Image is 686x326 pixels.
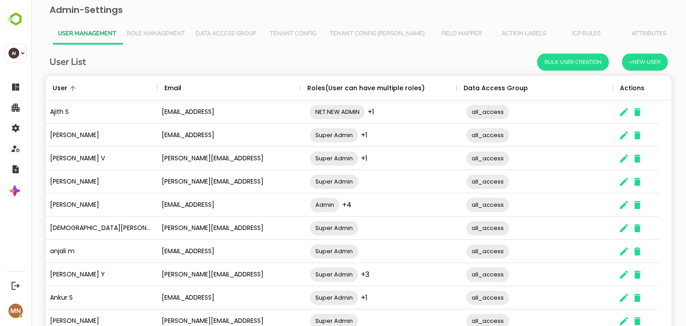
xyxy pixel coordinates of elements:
button: Sort [36,83,47,94]
span: Tenant Config [PERSON_NAME] [298,30,393,38]
div: Ajith S [14,100,126,124]
h6: User List [18,55,54,69]
span: +4 [311,200,320,210]
span: all_access [435,130,478,140]
span: Super Admin [279,293,327,303]
div: [PERSON_NAME] [14,124,126,147]
button: Bulk User Creation [506,54,577,71]
span: all_access [435,153,478,163]
div: [PERSON_NAME] Y [14,263,126,286]
div: Data Access Group [432,75,497,100]
span: all_access [435,176,478,187]
span: all_access [435,269,478,280]
div: Email [133,75,150,100]
button: Logout [9,280,21,292]
span: +1 [330,130,336,140]
div: Vertical tabs example [21,23,633,45]
div: [EMAIL_ADDRESS] [126,193,269,217]
span: Super Admin [279,153,327,163]
div: [PERSON_NAME] [14,170,126,193]
span: Super Admin [279,246,327,256]
span: Role Management [96,30,154,38]
span: all_access [435,107,478,117]
div: [EMAIL_ADDRESS] [126,124,269,147]
div: anjali m [14,240,126,263]
span: Attributes [592,30,644,38]
span: all_access [435,200,478,210]
span: +1 [330,153,336,163]
span: +1 [336,107,343,117]
span: Action Labels [467,30,519,38]
div: Ankur S [14,286,126,309]
span: Field Mapper [404,30,456,38]
span: ICP Rules [529,30,581,38]
span: Super Admin [279,223,327,233]
div: [PERSON_NAME][EMAIL_ADDRESS] [126,217,269,240]
div: User [21,75,36,100]
span: +1 [330,293,336,303]
span: Super Admin [279,176,327,187]
div: [PERSON_NAME] V [14,147,126,170]
div: [EMAIL_ADDRESS] [126,286,269,309]
button: Sort [150,83,161,94]
div: [PERSON_NAME][EMAIL_ADDRESS] [126,263,269,286]
span: +3 [330,269,338,280]
div: MN [8,304,23,318]
div: [PERSON_NAME][EMAIL_ADDRESS] [126,170,269,193]
div: [DEMOGRAPHIC_DATA][PERSON_NAME][DEMOGRAPHIC_DATA] [14,217,126,240]
span: Super Admin [279,316,327,326]
div: Actions [589,75,613,100]
span: all_access [435,293,478,303]
span: Data Access Group [164,30,225,38]
span: User Management [27,30,85,38]
div: [EMAIL_ADDRESS] [126,240,269,263]
span: Admin [279,200,308,210]
button: +New User [591,54,636,71]
span: NET NEW ADMIN [279,107,334,117]
span: Super Admin [279,269,327,280]
div: [PERSON_NAME] [14,193,126,217]
div: [EMAIL_ADDRESS] [126,100,269,124]
span: Super Admin [279,130,327,140]
div: AI [8,48,19,59]
div: [PERSON_NAME][EMAIL_ADDRESS] [126,147,269,170]
img: BambooboxLogoMark.f1c84d78b4c51b1a7b5f700c9845e183.svg [4,11,27,28]
span: all_access [435,246,478,256]
span: all_access [435,316,478,326]
span: all_access [435,223,478,233]
span: Tenant Config [236,30,288,38]
div: Roles(User can have multiple roles) [276,75,393,100]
